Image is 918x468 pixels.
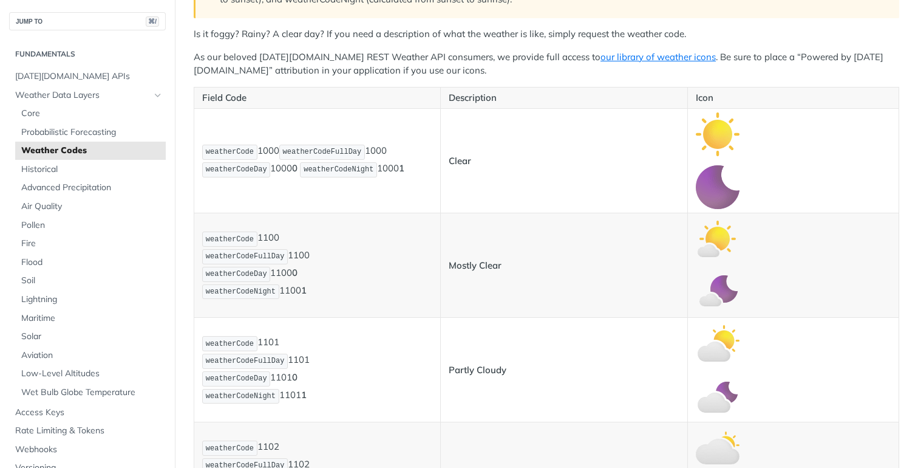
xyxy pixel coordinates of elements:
p: 1101 1101 1101 1101 [202,335,432,405]
a: Wet Bulb Globe Temperature [15,384,166,402]
img: clear_night [696,165,739,209]
span: Flood [21,256,163,269]
span: Maritime [21,312,163,325]
span: weatherCodeFullDay [206,252,285,261]
strong: Partly Cloudy [449,364,506,376]
p: Field Code [202,91,432,105]
span: Expand image [696,285,739,297]
span: Expand image [696,337,739,348]
strong: 1 [301,389,307,401]
a: Pollen [15,216,166,235]
img: partly_cloudy_day [696,322,739,365]
span: weatherCode [206,148,254,156]
span: Weather Data Layers [15,89,150,102]
span: Aviation [21,349,163,362]
a: Low-Level Altitudes [15,365,166,383]
a: Solar [15,328,166,346]
strong: 0 [292,162,297,174]
span: weatherCode [206,340,254,348]
span: [DATE][DOMAIN_NAME] APIs [15,71,163,83]
span: Webhooks [15,444,163,456]
a: Flood [15,253,166,272]
p: 1100 1100 1100 1100 [202,230,432,300]
a: Maritime [15,309,166,328]
img: partly_cloudy_night [696,374,739,418]
span: weatherCodeFullDay [206,357,285,365]
button: Hide subpages for Weather Data Layers [153,91,163,100]
span: Expand image [696,441,739,453]
strong: Clear [449,155,471,167]
span: weatherCode [206,444,254,453]
a: Probabilistic Forecasting [15,123,166,142]
a: Core [15,105,166,123]
a: Access Keys [9,404,166,422]
span: Access Keys [15,407,163,419]
span: Lightning [21,294,163,306]
span: weatherCodeNight [206,287,276,296]
span: Air Quality [21,201,163,213]
strong: 1 [399,162,404,174]
p: 1000 1000 1000 1000 [202,143,432,179]
h2: Fundamentals [9,49,166,60]
strong: 0 [292,371,297,383]
strong: 1 [301,284,307,296]
a: Fire [15,235,166,253]
span: Historical [21,163,163,176]
span: Expand image [696,128,739,139]
span: Fire [21,238,163,250]
a: Air Quality [15,198,166,216]
span: ⌘/ [146,16,159,27]
span: Rate Limiting & Tokens [15,425,163,437]
p: Icon [696,91,891,105]
span: Pollen [21,219,163,232]
span: weatherCodeDay [206,270,267,278]
a: Lightning [15,291,166,309]
a: Aviation [15,346,166,365]
span: Expand image [696,181,739,192]
span: Probabilistic Forecasting [21,126,163,139]
span: Core [21,108,163,120]
span: Weather Codes [21,145,163,157]
strong: Mostly Clear [449,260,501,271]
span: Advanced Precipitation [21,182,163,194]
span: Expand image [696,390,739,401]
p: Description [449,91,679,105]
p: Is it foggy? Rainy? A clear day? If you need a description of what the weather is like, simply re... [194,27,899,41]
button: JUMP TO⌘/ [9,12,166,30]
span: Soil [21,275,163,287]
span: Low-Level Altitudes [21,368,163,380]
span: weatherCodeDay [206,165,267,174]
a: Weather Data LayersHide subpages for Weather Data Layers [9,86,166,105]
span: weatherCode [206,235,254,244]
span: Wet Bulb Globe Temperature [21,387,163,399]
span: Solar [21,331,163,343]
a: Historical [15,160,166,179]
span: Expand image [696,232,739,244]
a: our library of weather icons [600,51,716,63]
span: weatherCodeDay [206,374,267,383]
span: weatherCodeFullDay [283,148,362,156]
a: Rate Limiting & Tokens [9,422,166,440]
img: mostly_clear_day [696,217,739,261]
a: Weather Codes [15,142,166,160]
p: As our beloved [DATE][DOMAIN_NAME] REST Weather API consumers, we provide full access to . Be sur... [194,50,899,78]
strong: 0 [292,267,297,278]
a: Soil [15,272,166,290]
img: clear_day [696,112,739,156]
a: Advanced Precipitation [15,179,166,197]
span: weatherCodeNight [206,392,276,401]
a: [DATE][DOMAIN_NAME] APIs [9,67,166,86]
img: mostly_clear_night [696,270,739,314]
span: weatherCodeNight [304,165,373,174]
a: Webhooks [9,441,166,459]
